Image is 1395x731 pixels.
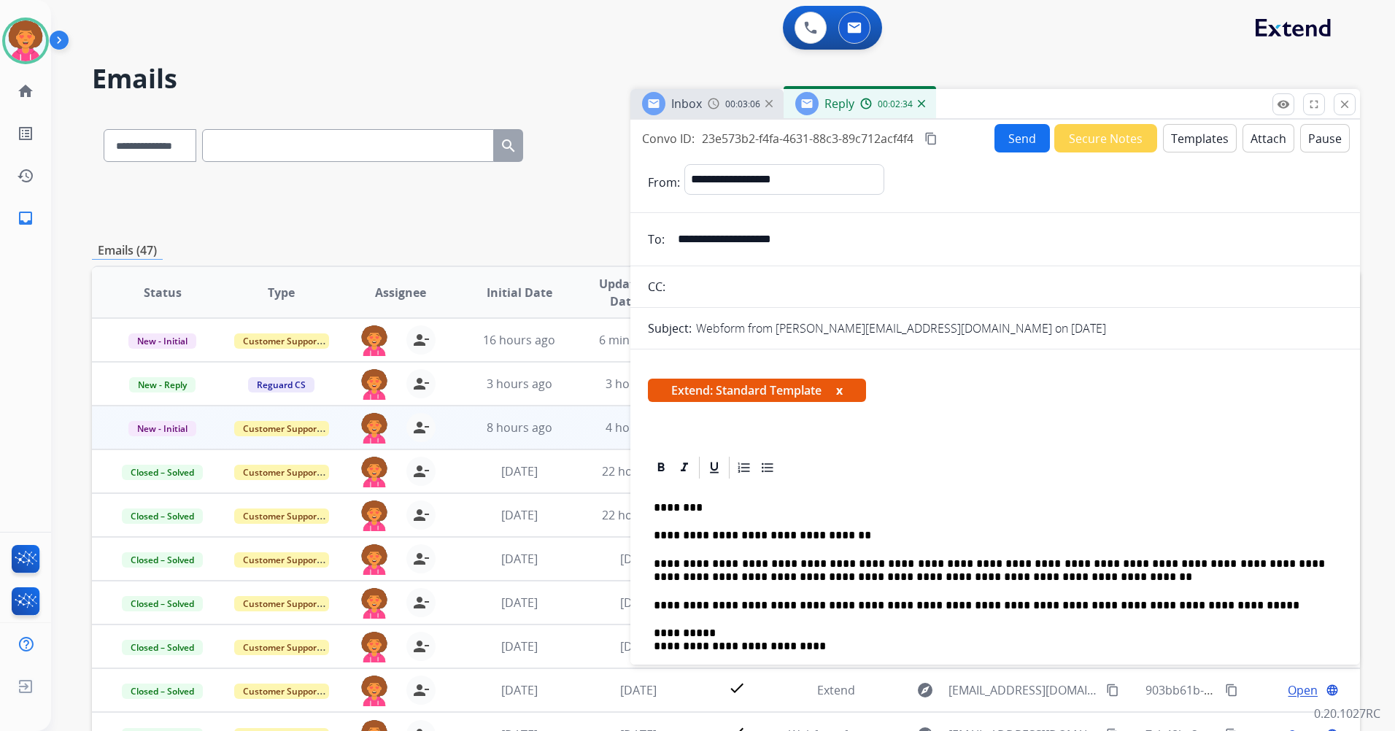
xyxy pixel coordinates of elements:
[122,684,203,699] span: Closed – Solved
[92,64,1360,93] h2: Emails
[878,98,913,110] span: 00:02:34
[234,640,329,655] span: Customer Support
[620,682,657,698] span: [DATE]
[412,419,430,436] mat-icon: person_remove
[234,508,329,524] span: Customer Support
[5,20,46,61] img: avatar
[591,275,657,310] span: Updated Date
[122,552,203,568] span: Closed – Solved
[1326,684,1339,697] mat-icon: language
[733,457,755,479] div: Ordered List
[17,82,34,100] mat-icon: home
[483,332,555,348] span: 16 hours ago
[1243,124,1294,152] button: Attach
[1054,124,1157,152] button: Secure Notes
[620,638,657,654] span: [DATE]
[501,551,538,567] span: [DATE]
[1338,98,1351,111] mat-icon: close
[129,377,196,392] span: New - Reply
[487,419,552,436] span: 8 hours ago
[673,457,695,479] div: Italic
[1225,684,1238,697] mat-icon: content_copy
[17,209,34,227] mat-icon: inbox
[994,124,1050,152] button: Send
[360,413,389,444] img: agent-avatar
[1307,98,1321,111] mat-icon: fullscreen
[757,457,778,479] div: Bullet List
[948,681,1098,699] span: [EMAIL_ADDRESS][DOMAIN_NAME]
[501,595,538,611] span: [DATE]
[602,507,674,523] span: 22 hours ago
[17,125,34,142] mat-icon: list_alt
[234,421,329,436] span: Customer Support
[412,463,430,480] mat-icon: person_remove
[92,241,163,260] p: Emails (47)
[1300,124,1350,152] button: Pause
[1288,681,1318,699] span: Open
[648,278,665,295] p: CC:
[122,508,203,524] span: Closed – Solved
[501,638,538,654] span: [DATE]
[648,379,866,402] span: Extend: Standard Template
[360,369,389,400] img: agent-avatar
[916,681,934,699] mat-icon: explore
[501,463,538,479] span: [DATE]
[122,596,203,611] span: Closed – Solved
[725,98,760,110] span: 00:03:06
[1145,682,1367,698] span: 903bb61b-997f-4e10-956c-5c3f1bb266a1
[703,457,725,479] div: Underline
[234,684,329,699] span: Customer Support
[412,681,430,699] mat-icon: person_remove
[360,544,389,575] img: agent-avatar
[234,596,329,611] span: Customer Support
[1163,124,1237,152] button: Templates
[648,231,665,248] p: To:
[487,376,552,392] span: 3 hours ago
[360,676,389,706] img: agent-avatar
[412,594,430,611] mat-icon: person_remove
[648,320,692,337] p: Subject:
[671,96,702,112] span: Inbox
[360,632,389,662] img: agent-avatar
[268,284,295,301] span: Type
[234,552,329,568] span: Customer Support
[620,595,657,611] span: [DATE]
[412,331,430,349] mat-icon: person_remove
[360,500,389,531] img: agent-avatar
[375,284,426,301] span: Assignee
[836,382,843,399] button: x
[248,377,314,392] span: Reguard CS
[500,137,517,155] mat-icon: search
[702,131,913,147] span: 23e573b2-f4fa-4631-88c3-89c712acf4f4
[360,588,389,619] img: agent-avatar
[599,332,677,348] span: 6 minutes ago
[1106,684,1119,697] mat-icon: content_copy
[620,551,657,567] span: [DATE]
[501,507,538,523] span: [DATE]
[602,463,674,479] span: 22 hours ago
[924,132,938,145] mat-icon: content_copy
[648,174,680,191] p: From:
[128,421,196,436] span: New - Initial
[824,96,854,112] span: Reply
[728,679,746,697] mat-icon: check
[412,550,430,568] mat-icon: person_remove
[128,333,196,349] span: New - Initial
[234,333,329,349] span: Customer Support
[696,320,1106,337] p: Webform from [PERSON_NAME][EMAIL_ADDRESS][DOMAIN_NAME] on [DATE]
[606,419,671,436] span: 4 hours ago
[606,376,671,392] span: 3 hours ago
[234,465,329,480] span: Customer Support
[144,284,182,301] span: Status
[412,638,430,655] mat-icon: person_remove
[487,284,552,301] span: Initial Date
[412,506,430,524] mat-icon: person_remove
[1277,98,1290,111] mat-icon: remove_red_eye
[501,682,538,698] span: [DATE]
[122,465,203,480] span: Closed – Solved
[17,167,34,185] mat-icon: history
[122,640,203,655] span: Closed – Solved
[360,457,389,487] img: agent-avatar
[817,682,855,698] span: Extend
[642,130,695,147] p: Convo ID:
